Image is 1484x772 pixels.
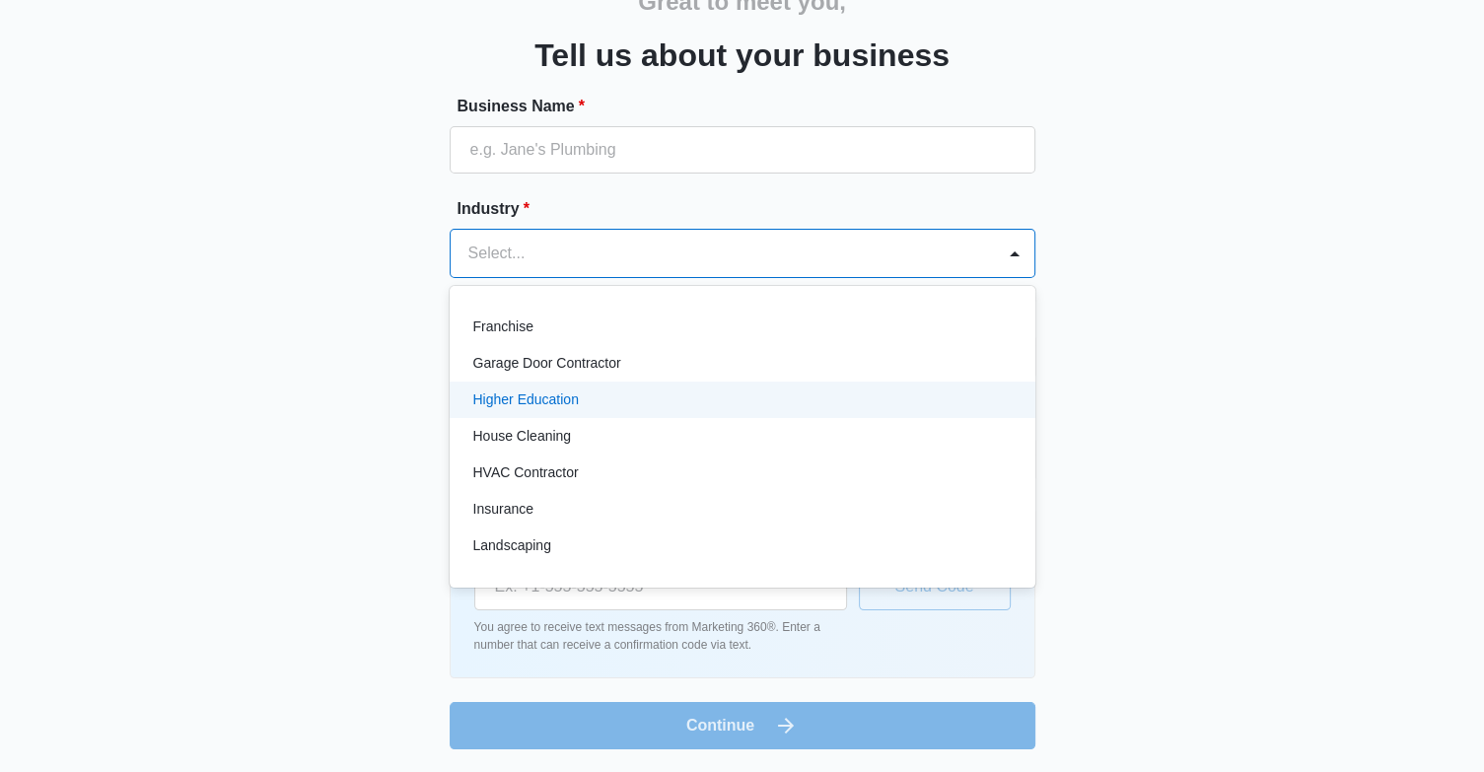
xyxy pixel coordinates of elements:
p: Garage Door Contractor [473,353,621,374]
p: Higher Education [473,389,579,410]
p: Franchise [473,316,533,337]
p: HVAC Contractor [473,462,579,483]
p: You agree to receive text messages from Marketing 360®. Enter a number that can receive a confirm... [474,618,847,654]
p: Insurance [473,499,533,520]
label: Industry [458,197,1043,221]
input: e.g. Jane's Plumbing [450,126,1035,174]
p: House Cleaning [473,426,572,447]
label: Business Name [458,95,1043,118]
p: Landscaping [473,535,551,556]
h3: Tell us about your business [534,32,950,79]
